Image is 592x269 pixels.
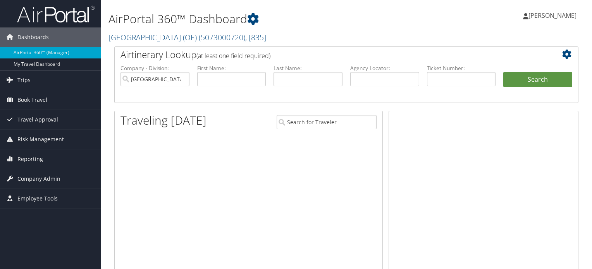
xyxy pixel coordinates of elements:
[274,64,342,72] label: Last Name:
[17,27,49,47] span: Dashboards
[17,130,64,149] span: Risk Management
[108,32,266,43] a: [GEOGRAPHIC_DATA] (OE)
[17,110,58,129] span: Travel Approval
[120,48,533,61] h2: Airtinerary Lookup
[17,169,60,188] span: Company Admin
[108,11,426,27] h1: AirPortal 360™ Dashboard
[197,64,266,72] label: First Name:
[277,115,377,129] input: Search for Traveler
[196,51,270,60] span: (at least one field required)
[427,64,496,72] label: Ticket Number:
[17,90,47,110] span: Book Travel
[528,11,577,20] span: [PERSON_NAME]
[199,32,245,43] span: ( 5073000720 )
[245,32,266,43] span: , [ 835 ]
[17,70,31,90] span: Trips
[350,64,419,72] label: Agency Locator:
[17,189,58,208] span: Employee Tools
[120,112,207,129] h1: Traveling [DATE]
[503,72,572,87] button: Search
[17,5,95,23] img: airportal-logo.png
[120,64,189,72] label: Company - Division:
[523,4,584,27] a: [PERSON_NAME]
[17,149,43,169] span: Reporting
